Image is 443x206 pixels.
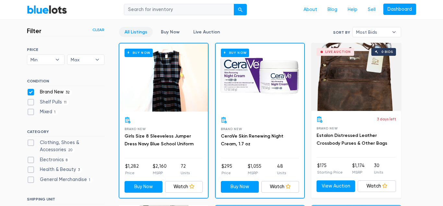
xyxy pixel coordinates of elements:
[181,163,190,176] li: 72
[119,27,153,37] a: All Listings
[64,90,72,95] span: 32
[387,27,401,37] b: ▾
[356,27,389,37] span: Most Bids
[125,49,153,57] h6: Buy Now
[27,27,42,35] h3: Filter
[352,162,365,175] li: $1,174
[153,163,167,176] li: $2,160
[27,47,104,52] h6: PRICE
[383,4,416,15] a: Dashboard
[27,166,82,173] label: Health & Beauty
[248,170,261,176] p: MSRP
[342,4,363,16] a: Help
[76,167,82,173] span: 3
[221,181,259,193] a: Buy Now
[317,162,343,175] li: $175
[27,99,69,106] label: Shelf Pulls
[277,170,286,176] p: Units
[155,27,185,37] a: Buy Now
[188,27,225,37] a: Live Auction
[27,156,70,164] label: Electronics
[90,55,104,65] b: ▾
[248,163,261,176] li: $1,055
[27,129,104,137] h6: CATEGORY
[153,170,167,176] p: MSRP
[381,50,393,54] div: 0 bids
[311,43,401,111] a: Live Auction 0 bids
[87,177,92,183] span: 1
[27,197,104,204] h6: SHIPPING UNIT
[221,170,232,176] p: Price
[92,27,104,33] a: Clear
[374,162,383,175] li: 30
[317,127,338,130] span: Brand New
[71,55,92,65] span: Max
[358,180,396,192] a: Watch
[298,4,322,16] a: About
[125,181,162,193] a: Buy Now
[62,100,69,105] span: 11
[374,169,383,175] p: Units
[277,163,286,176] li: 48
[317,133,387,146] a: Estalon Distressed Leather Crossbody Purses & Other Bags
[181,170,190,176] p: Units
[124,4,234,16] input: Search for inventory
[221,49,249,57] h6: Buy Now
[317,169,343,175] p: Starting Price
[377,116,396,122] p: 3 days left
[64,158,70,163] span: 8
[52,110,58,115] span: 1
[30,55,52,65] span: Min
[221,133,283,147] a: CeraVe Skin Renewing Night Cream, 1.7 oz
[363,4,381,16] a: Sell
[216,43,304,112] a: Buy Now
[261,181,299,193] a: Watch
[125,163,139,176] li: $1,282
[165,181,203,193] a: Watch
[325,50,351,54] div: Live Auction
[119,43,208,112] a: Buy Now
[317,180,355,192] a: View Auction
[27,79,104,86] h6: CONDITION
[221,127,242,131] span: Brand New
[125,133,194,147] a: Girls Size 8 Sleeveless Jumper Dress Navy Blue School Uniform
[125,170,139,176] p: Price
[352,169,365,175] p: MSRP
[27,176,92,183] label: General Merchandise
[27,139,104,153] label: Clothing, Shoes & Accessories
[66,148,75,153] span: 20
[221,163,232,176] li: $295
[27,108,58,115] label: Mixed
[322,4,342,16] a: Blog
[27,89,72,96] label: Brand New
[333,30,350,35] label: Sort By
[125,127,146,131] span: Brand New
[51,55,64,65] b: ▾
[27,5,67,14] a: BlueLots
